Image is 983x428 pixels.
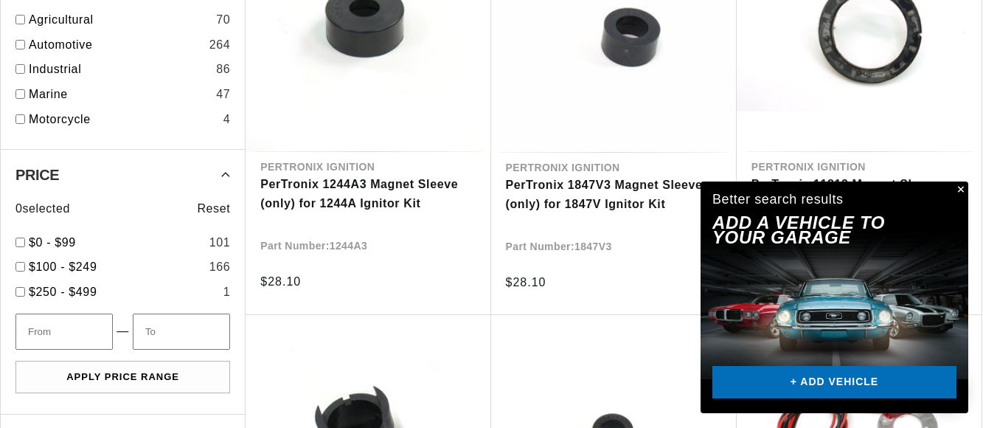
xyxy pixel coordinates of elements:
span: $100 - $249 [29,260,97,273]
span: Price [15,168,59,182]
span: 0 selected [15,199,70,218]
div: 86 [216,60,230,79]
a: Marine [29,85,210,104]
div: 47 [216,85,230,104]
div: 166 [209,258,231,277]
a: PerTronix 11813 Magnet Sleeve (only) for 1181 Ignitor Kit [751,175,967,213]
div: 101 [209,233,231,252]
input: From [15,314,113,350]
div: 70 [216,10,230,30]
a: Agricultural [29,10,210,30]
div: Better search results [712,189,844,210]
a: Motorcycle [29,110,218,129]
button: Close [951,182,968,199]
a: PerTronix 1847V3 Magnet Sleeve (only) for 1847V Ignitor Kit [506,176,722,213]
a: Automotive [29,35,204,55]
div: 1 [223,283,231,302]
span: — [117,322,129,341]
div: 264 [209,35,231,55]
a: PerTronix 1244A3 Magnet Sleeve (only) for 1244A Ignitor Kit [260,175,476,213]
h2: Add A VEHICLE to your garage [712,215,920,246]
button: Apply Price Range [15,361,230,394]
input: To [133,314,230,350]
a: Industrial [29,60,210,79]
span: $250 - $499 [29,286,97,298]
a: + ADD VEHICLE [712,366,956,399]
span: Reset [197,199,230,218]
span: $0 - $99 [29,236,76,249]
div: 4 [223,110,231,129]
